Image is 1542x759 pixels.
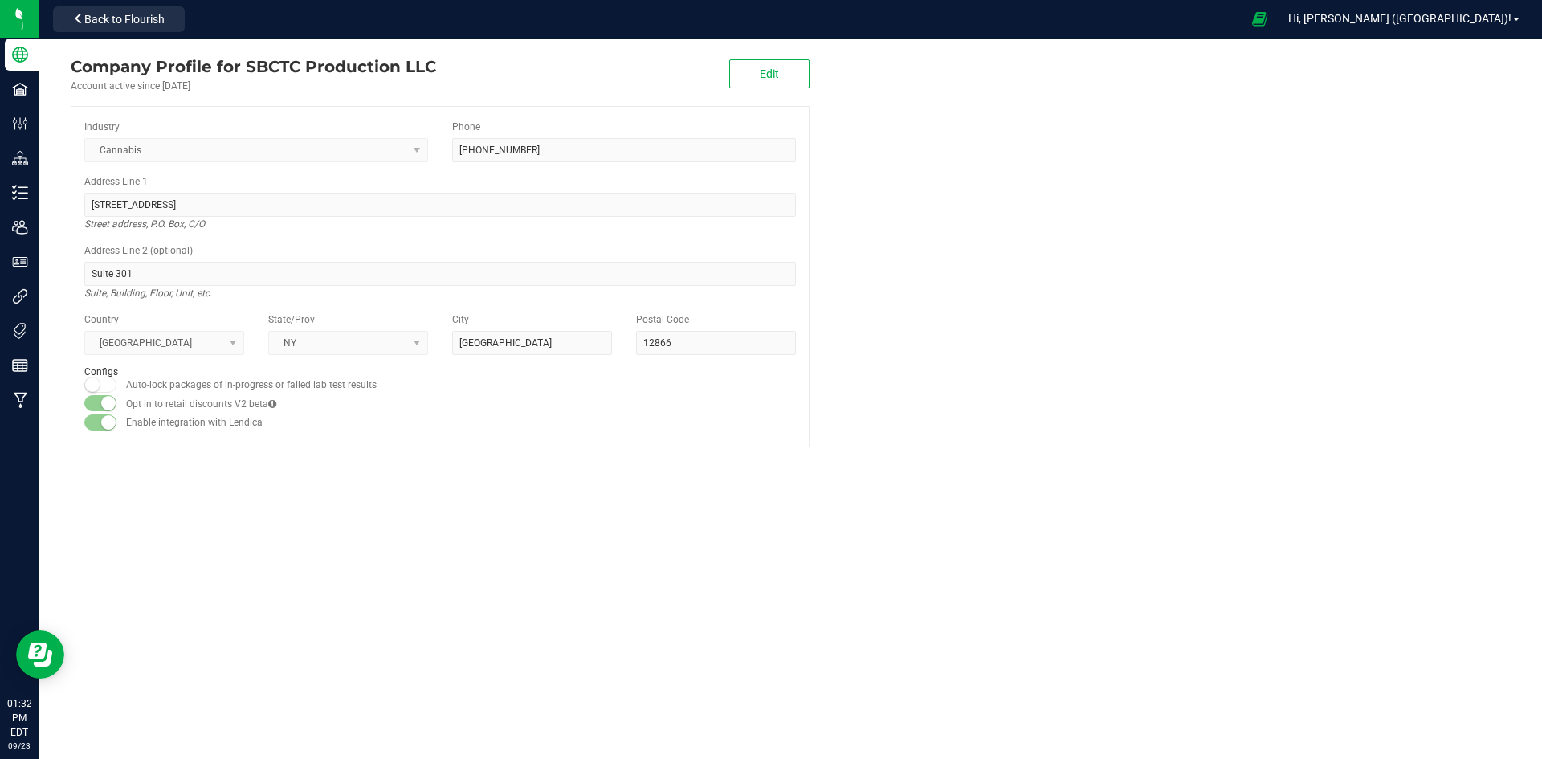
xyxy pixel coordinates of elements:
label: Auto-lock packages of in-progress or failed lab test results [126,377,377,392]
span: Edit [760,67,779,80]
input: (123) 456-7890 [452,138,796,162]
input: Suite, Building, Unit, etc. [84,262,796,286]
label: Industry [84,120,120,134]
span: Open Ecommerce Menu [1242,3,1278,35]
iframe: Resource center [16,630,64,679]
inline-svg: Manufacturing [12,392,28,408]
p: 01:32 PM EDT [7,696,31,740]
i: Suite, Building, Floor, Unit, etc. [84,284,212,303]
inline-svg: Reports [12,357,28,373]
inline-svg: Facilities [12,81,28,97]
div: Account active since [DATE] [71,79,436,93]
inline-svg: Configuration [12,116,28,132]
inline-svg: Company [12,47,28,63]
div: SBCTC Production LLC [71,55,436,79]
label: State/Prov [268,312,315,327]
button: Back to Flourish [53,6,185,32]
i: Street address, P.O. Box, C/O [84,214,205,234]
inline-svg: Distribution [12,150,28,166]
input: Address [84,193,796,217]
label: Country [84,312,119,327]
label: Address Line 2 (optional) [84,243,193,258]
label: City [452,312,469,327]
label: Enable integration with Lendica [126,415,263,430]
span: Back to Flourish [84,13,165,26]
inline-svg: User Roles [12,254,28,270]
inline-svg: Users [12,219,28,235]
button: Edit [729,59,810,88]
label: Opt in to retail discounts V2 beta [126,397,276,411]
label: Address Line 1 [84,174,148,189]
h2: Configs [84,367,796,377]
inline-svg: Inventory [12,185,28,201]
label: Postal Code [636,312,689,327]
inline-svg: Tags [12,323,28,339]
inline-svg: Integrations [12,288,28,304]
input: Postal Code [636,331,796,355]
p: 09/23 [7,740,31,752]
label: Phone [452,120,480,134]
span: Hi, [PERSON_NAME] ([GEOGRAPHIC_DATA])! [1288,12,1511,25]
input: City [452,331,612,355]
